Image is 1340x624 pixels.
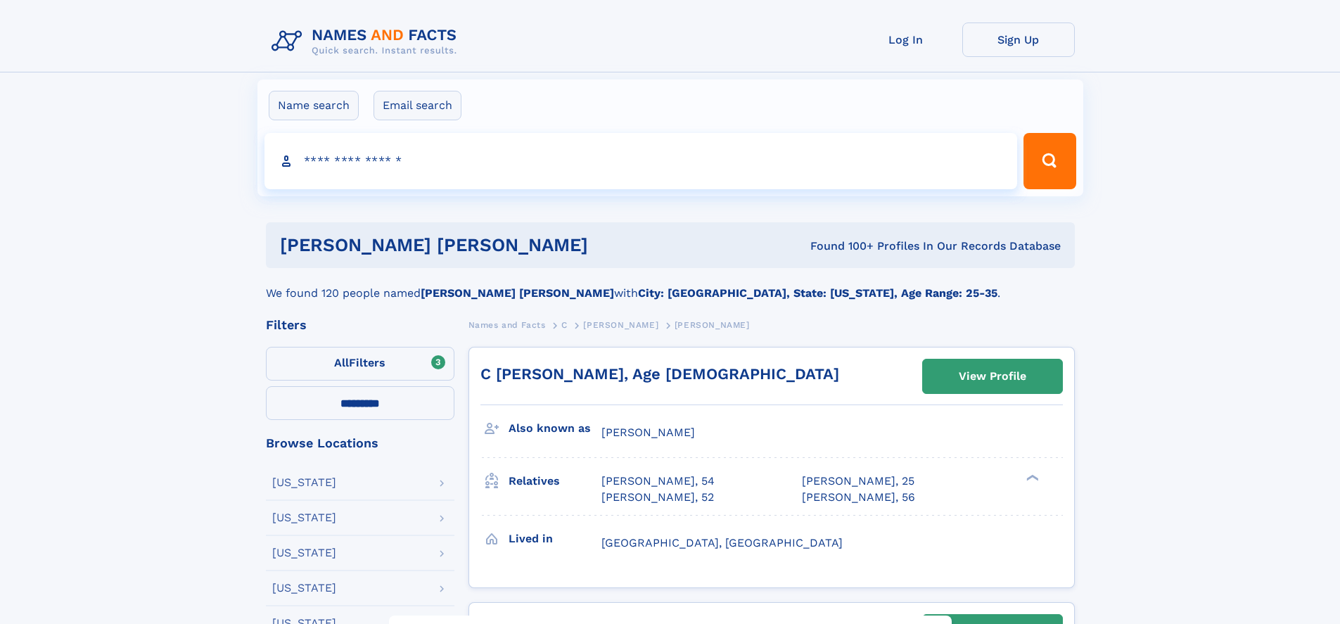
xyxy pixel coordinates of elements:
[962,23,1075,57] a: Sign Up
[374,91,461,120] label: Email search
[266,23,468,61] img: Logo Names and Facts
[272,582,336,594] div: [US_STATE]
[561,320,568,330] span: C
[959,360,1026,393] div: View Profile
[264,133,1018,189] input: search input
[1023,133,1076,189] button: Search Button
[509,527,601,551] h3: Lived in
[699,238,1061,254] div: Found 100+ Profiles In Our Records Database
[601,536,843,549] span: [GEOGRAPHIC_DATA], [GEOGRAPHIC_DATA]
[601,426,695,439] span: [PERSON_NAME]
[509,416,601,440] h3: Also known as
[269,91,359,120] label: Name search
[509,469,601,493] h3: Relatives
[583,320,658,330] span: [PERSON_NAME]
[1023,473,1040,483] div: ❯
[480,365,839,383] a: C [PERSON_NAME], Age [DEMOGRAPHIC_DATA]
[802,490,915,505] a: [PERSON_NAME], 56
[334,356,349,369] span: All
[266,437,454,450] div: Browse Locations
[272,512,336,523] div: [US_STATE]
[280,236,699,254] h1: [PERSON_NAME] [PERSON_NAME]
[601,490,714,505] a: [PERSON_NAME], 52
[675,320,750,330] span: [PERSON_NAME]
[923,359,1062,393] a: View Profile
[601,473,715,489] a: [PERSON_NAME], 54
[266,268,1075,302] div: We found 120 people named with .
[638,286,997,300] b: City: [GEOGRAPHIC_DATA], State: [US_STATE], Age Range: 25-35
[421,286,614,300] b: [PERSON_NAME] [PERSON_NAME]
[266,319,454,331] div: Filters
[802,473,914,489] a: [PERSON_NAME], 25
[850,23,962,57] a: Log In
[583,316,658,333] a: [PERSON_NAME]
[468,316,546,333] a: Names and Facts
[561,316,568,333] a: C
[272,477,336,488] div: [US_STATE]
[266,347,454,381] label: Filters
[272,547,336,559] div: [US_STATE]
